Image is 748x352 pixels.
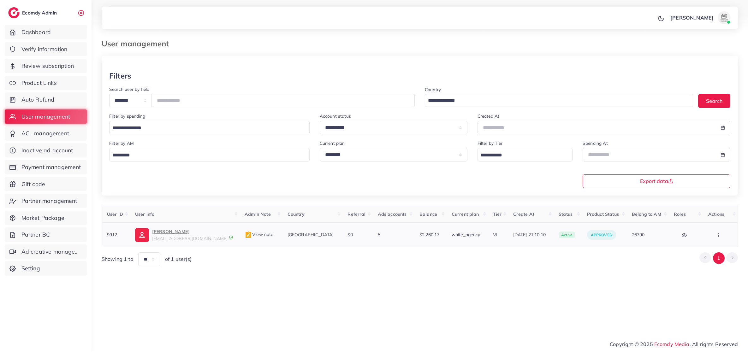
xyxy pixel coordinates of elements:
[229,235,233,240] img: 9CAL8B2pu8EFxCJHYAAAAldEVYdGRhdGU6Y3JlYXRlADIwMjItMTItMDlUMDQ6NTg6MzkrMDA6MDBXSlgLAAAAJXRFWHRkYXR...
[21,163,81,171] span: Payment management
[21,45,68,53] span: Verify information
[21,113,70,121] span: User management
[109,86,149,92] label: Search user by field
[5,25,87,39] a: Dashboard
[21,79,57,87] span: Product Links
[5,76,87,90] a: Product Links
[5,244,87,259] a: Ad creative management
[713,252,725,264] button: Go to page 1
[690,340,738,348] span: , All rights Reserved
[5,177,87,191] a: Gift code
[632,211,661,217] span: Belong to AM
[165,255,192,263] span: of 1 user(s)
[245,231,252,239] img: admin_note.cdd0b510.svg
[21,231,50,239] span: Partner BC
[674,211,686,217] span: Roles
[667,11,733,24] a: [PERSON_NAME]avatar
[478,113,500,119] label: Created At
[378,232,380,238] span: 5
[478,148,573,161] div: Search for option
[425,86,441,93] label: Country
[347,211,365,217] span: Referral
[698,94,730,108] button: Search
[21,248,82,256] span: Ad creative management
[583,174,730,188] button: Export data
[21,96,55,104] span: Auto Refund
[5,109,87,124] a: User management
[152,236,228,241] span: [EMAIL_ADDRESS][DOMAIN_NAME]
[8,7,20,18] img: logo
[21,180,45,188] span: Gift code
[5,261,87,276] a: Setting
[109,121,310,134] div: Search for option
[135,211,154,217] span: User info
[708,211,724,217] span: Actions
[513,232,549,238] span: [DATE] 21:10:10
[5,92,87,107] a: Auto Refund
[452,211,479,217] span: Current plan
[135,228,234,242] a: [PERSON_NAME][EMAIL_ADDRESS][DOMAIN_NAME]
[21,62,74,70] span: Review subscription
[21,129,69,138] span: ACL management
[583,140,608,146] label: Spending At
[320,113,351,119] label: Account status
[718,11,730,24] img: avatar
[5,59,87,73] a: Review subscription
[22,10,58,16] h2: Ecomdy Admin
[419,232,439,238] span: $2,260.17
[699,252,738,264] ul: Pagination
[347,232,353,238] span: $0
[5,211,87,225] a: Market Package
[102,255,133,263] span: Showing 1 to
[288,211,305,217] span: Country
[8,7,58,18] a: logoEcomdy Admin
[21,146,73,155] span: Inactive ad account
[135,228,149,242] img: ic-user-info.36bf1079.svg
[640,179,673,184] span: Export data
[245,232,273,237] span: View note
[559,232,575,238] span: active
[109,71,131,80] h3: Filters
[245,211,271,217] span: Admin Note
[632,232,645,238] span: 26790
[378,211,407,217] span: Ads accounts
[288,232,334,238] span: [GEOGRAPHIC_DATA]
[587,211,619,217] span: Product Status
[5,160,87,174] a: Payment management
[21,214,64,222] span: Market Package
[670,14,714,21] p: [PERSON_NAME]
[610,340,738,348] span: Copyright © 2025
[21,28,51,36] span: Dashboard
[109,113,145,119] label: Filter by spending
[654,341,690,347] a: Ecomdy Media
[110,150,301,160] input: Search for option
[21,197,77,205] span: Partner management
[478,140,502,146] label: Filter by Tier
[21,264,40,273] span: Setting
[107,211,123,217] span: User ID
[152,228,228,235] p: [PERSON_NAME]
[110,123,301,133] input: Search for option
[107,232,117,238] span: 9912
[425,94,693,107] div: Search for option
[102,39,174,48] h3: User management
[591,232,612,237] span: approved
[109,148,310,161] div: Search for option
[320,140,345,146] label: Current plan
[5,143,87,158] a: Inactive ad account
[426,96,685,106] input: Search for option
[493,232,497,238] span: VI
[493,211,502,217] span: Tier
[5,227,87,242] a: Partner BC
[452,232,480,238] span: white_agency
[5,42,87,56] a: Verify information
[109,140,134,146] label: Filter by AM
[5,194,87,208] a: Partner management
[513,211,534,217] span: Create At
[559,211,573,217] span: Status
[419,211,437,217] span: Balance
[5,126,87,141] a: ACL management
[478,150,564,160] input: Search for option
